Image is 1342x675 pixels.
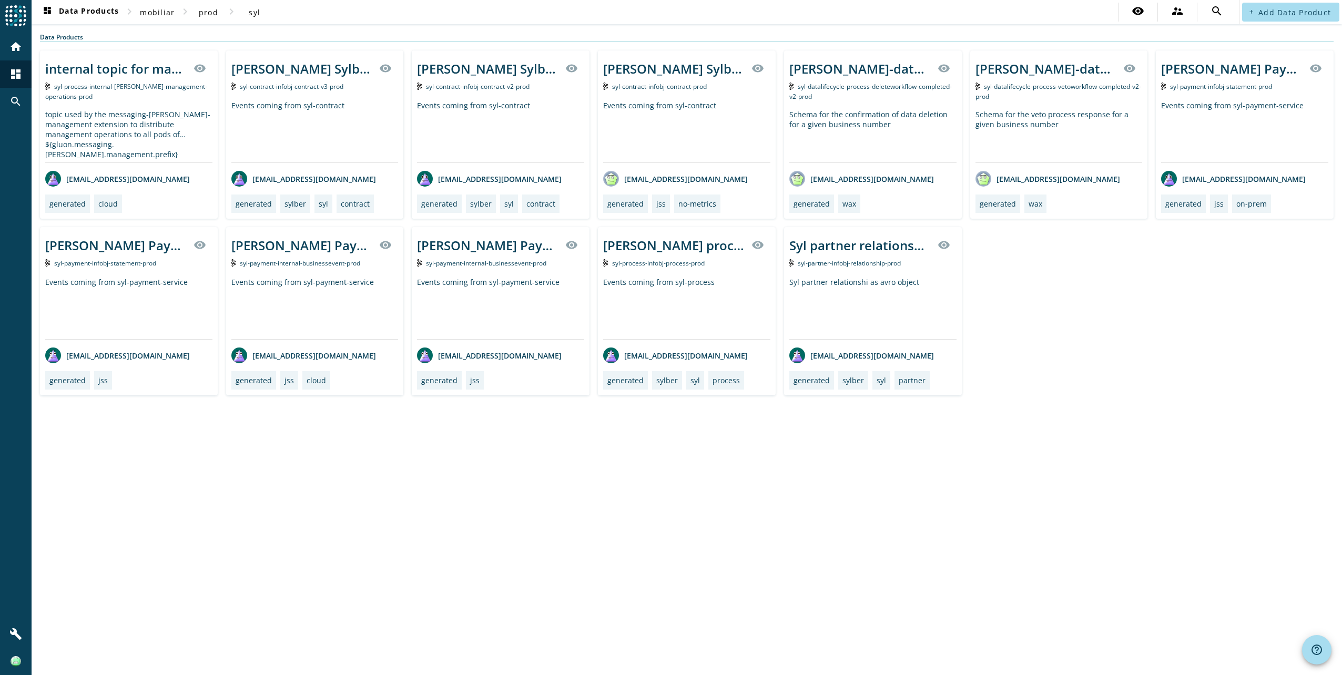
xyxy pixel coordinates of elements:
div: jss [98,375,108,385]
img: Kafka Topic: syl-datalifecycle-process-deleteworkflow-completed-v2-prod [789,83,794,90]
mat-icon: visibility [751,239,764,251]
div: [PERSON_NAME] Sylber contract infobj producer [231,60,373,77]
div: generated [236,375,272,385]
img: avatar [789,171,805,187]
div: Schema for the veto process response for a given business number [975,109,1143,162]
div: [EMAIL_ADDRESS][DOMAIN_NAME] [603,347,748,363]
div: [PERSON_NAME] Payment infobj of Statement producer [1161,60,1303,77]
img: Kafka Topic: syl-payment-internal-businessevent-prod [417,259,422,267]
div: internal topic for management operations for ${gluon.messaging.[PERSON_NAME].management.prefix} [45,60,187,77]
img: 3a48fcac8981e98abad0d19906949f8f [11,656,21,667]
div: [PERSON_NAME] Payment internal of Business events producer [417,237,559,254]
button: mobiliar [136,3,179,22]
div: Events coming from syl-contract [231,100,399,162]
span: Add Data Product [1258,7,1331,17]
div: [PERSON_NAME] Sylber contract status producer [603,60,745,77]
div: Syl partner relationship topic [789,237,931,254]
mat-icon: visibility [565,62,578,75]
div: generated [236,199,272,209]
div: syl [690,375,700,385]
span: Data Products [41,6,119,18]
div: generated [794,199,830,209]
div: Syl partner relationshi as avro object [789,277,957,339]
div: [EMAIL_ADDRESS][DOMAIN_NAME] [45,347,190,363]
img: Kafka Topic: syl-contract-infobj-contract-v2-prod [417,83,422,90]
div: [PERSON_NAME] Payment internal of Business events producer [231,237,373,254]
div: jss [1214,199,1224,209]
mat-icon: visibility [194,239,206,251]
div: generated [1165,199,1202,209]
mat-icon: chevron_right [123,5,136,18]
div: generated [607,199,644,209]
div: jss [656,199,666,209]
button: Add Data Product [1242,3,1339,22]
mat-icon: visibility [194,62,206,75]
div: Data Products [40,33,1334,42]
img: Kafka Topic: syl-process-internal-kafka-management-operations-prod [45,83,50,90]
div: cloud [307,375,326,385]
span: Kafka Topic: syl-datalifecycle-process-deleteworkflow-completed-v2-prod [789,82,952,101]
img: avatar [603,171,619,187]
div: generated [421,375,457,385]
div: Schema for the confirmation of data deletion for a given business number [789,109,957,162]
img: avatar [417,347,433,363]
span: Kafka Topic: syl-partner-infobj-relationship-prod [798,259,901,268]
mat-icon: visibility [938,239,950,251]
img: Kafka Topic: syl-payment-internal-businessevent-prod [231,259,236,267]
div: sylber [284,199,306,209]
span: Kafka Topic: syl-contract-infobj-contract-prod [612,82,707,91]
mat-icon: home [9,40,22,53]
button: prod [191,3,225,22]
button: syl [238,3,271,22]
div: [PERSON_NAME] Sylber contract infobj producer [417,60,559,77]
div: jss [284,375,294,385]
span: Kafka Topic: syl-datalifecycle-process-vetoworkflow-completed-v2-prod [975,82,1142,101]
img: avatar [1161,171,1177,187]
div: generated [980,199,1016,209]
span: Kafka Topic: syl-process-internal-kafka-management-operations-prod [45,82,207,101]
img: avatar [231,347,247,363]
mat-icon: supervisor_account [1171,5,1184,17]
div: contract [341,199,370,209]
mat-icon: add [1248,9,1254,15]
img: avatar [417,171,433,187]
mat-icon: visibility [1309,62,1322,75]
span: Kafka Topic: syl-payment-internal-businessevent-prod [426,259,546,268]
div: [PERSON_NAME] process infobj producer [603,237,745,254]
div: generated [794,375,830,385]
img: avatar [975,171,991,187]
img: spoud-logo.svg [5,5,26,26]
div: Events coming from syl-contract [603,100,770,162]
div: generated [49,199,86,209]
div: generated [49,375,86,385]
mat-icon: chevron_right [179,5,191,18]
span: mobiliar [140,7,175,17]
mat-icon: visibility [379,239,392,251]
img: Kafka Topic: syl-payment-infobj-statement-prod [45,259,50,267]
span: Kafka Topic: syl-payment-infobj-statement-prod [54,259,156,268]
mat-icon: visibility [565,239,578,251]
mat-icon: help_outline [1310,643,1323,656]
mat-icon: visibility [1123,62,1136,75]
mat-icon: search [1211,5,1223,17]
img: Kafka Topic: syl-contract-infobj-contract-prod [603,83,608,90]
mat-icon: visibility [379,62,392,75]
div: Events coming from syl-payment-service [417,277,584,339]
div: sylber [470,199,492,209]
img: avatar [789,347,805,363]
img: avatar [45,171,61,187]
div: [EMAIL_ADDRESS][DOMAIN_NAME] [789,171,934,187]
div: wax [1029,199,1042,209]
mat-icon: visibility [938,62,950,75]
img: avatar [231,171,247,187]
div: [EMAIL_ADDRESS][DOMAIN_NAME] [603,171,748,187]
div: [PERSON_NAME]-datalifecycle process delete workflow completed [789,60,931,77]
div: syl [877,375,886,385]
div: wax [842,199,856,209]
button: Data Products [37,3,123,22]
img: avatar [603,347,619,363]
div: Events coming from syl-payment-service [1161,100,1328,162]
div: no-metrics [678,199,716,209]
mat-icon: visibility [751,62,764,75]
mat-icon: build [9,628,22,640]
